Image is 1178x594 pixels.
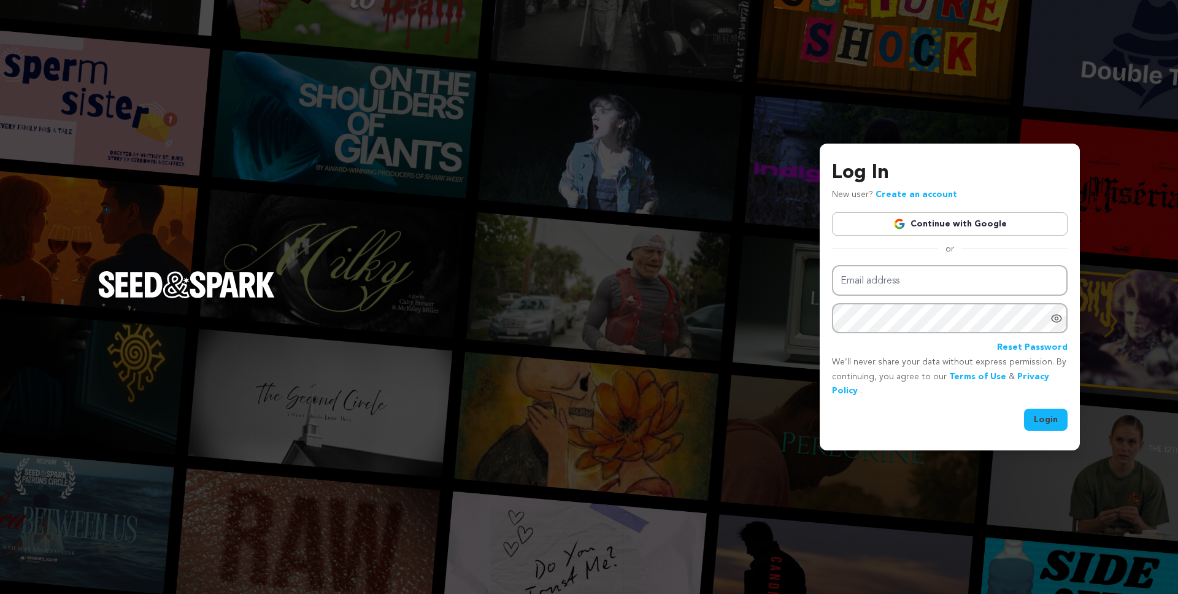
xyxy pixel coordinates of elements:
[949,372,1006,381] a: Terms of Use
[832,188,957,202] p: New user?
[832,158,1068,188] h3: Log In
[938,243,961,255] span: or
[893,218,906,230] img: Google logo
[98,271,275,298] img: Seed&Spark Logo
[98,271,275,323] a: Seed&Spark Homepage
[832,355,1068,399] p: We’ll never share your data without express permission. By continuing, you agree to our & .
[1024,409,1068,431] button: Login
[832,212,1068,236] a: Continue with Google
[832,265,1068,296] input: Email address
[1050,312,1063,325] a: Show password as plain text. Warning: this will display your password on the screen.
[997,341,1068,355] a: Reset Password
[876,190,957,199] a: Create an account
